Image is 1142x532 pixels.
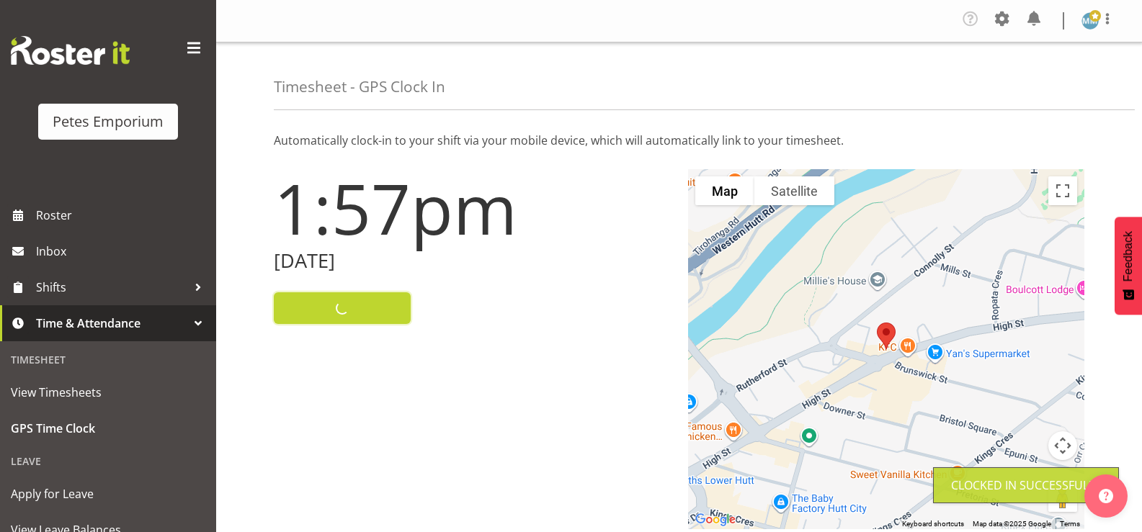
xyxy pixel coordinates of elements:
[692,510,739,529] a: Open this area in Google Maps (opens a new window)
[973,520,1051,528] span: Map data ©2025 Google
[902,519,964,529] button: Keyboard shortcuts
[1099,489,1113,503] img: help-xxl-2.png
[274,132,1084,149] p: Automatically clock-in to your shift via your mobile device, which will automatically link to you...
[11,382,205,403] span: View Timesheets
[274,78,445,95] h4: Timesheet - GPS Clock In
[4,446,213,476] div: Leave
[36,276,187,298] span: Shifts
[754,176,834,205] button: Show satellite imagery
[36,204,209,226] span: Roster
[274,169,671,247] h1: 1:57pm
[1115,217,1142,315] button: Feedback - Show survey
[36,312,187,334] span: Time & Attendance
[1060,520,1080,528] a: Terms (opens in new tab)
[1122,231,1135,281] span: Feedback
[274,250,671,272] h2: [DATE]
[692,510,739,529] img: Google
[11,36,130,65] img: Rosterit website logo
[11,418,205,439] span: GPS Time Clock
[4,374,213,410] a: View Timesheets
[53,111,164,132] div: Petes Emporium
[36,240,209,262] span: Inbox
[1048,176,1077,205] button: Toggle fullscreen view
[951,477,1101,494] div: Clocked in Successfully
[4,476,213,512] a: Apply for Leave
[4,345,213,374] div: Timesheet
[695,176,754,205] button: Show street map
[11,483,205,505] span: Apply for Leave
[1048,431,1077,460] button: Map camera controls
[4,410,213,446] a: GPS Time Clock
[1081,12,1099,30] img: mandy-mosley3858.jpg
